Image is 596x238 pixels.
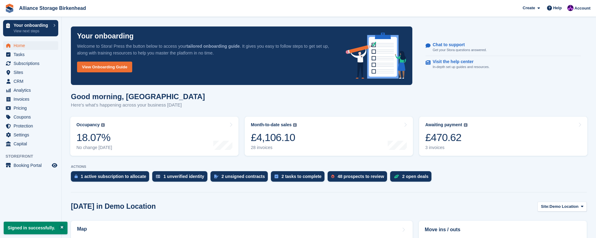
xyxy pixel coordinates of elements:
a: menu [3,122,58,130]
span: Account [574,5,590,11]
p: ACTIONS [71,165,587,169]
a: Visit the help center In-depth set up guides and resources. [426,56,581,73]
a: menu [3,161,58,170]
a: menu [3,113,58,121]
span: Invoices [14,95,51,103]
p: Your onboarding [77,33,134,40]
span: Settings [14,131,51,139]
p: Chat to support [433,42,482,47]
button: Site: Demo Location [537,202,587,212]
div: £470.62 [425,131,467,144]
div: No change [DATE] [76,145,112,150]
a: 2 open deals [390,171,435,185]
div: Month-to-date sales [251,122,292,127]
span: Analytics [14,86,51,95]
img: prospect-51fa495bee0391a8d652442698ab0144808aea92771e9ea1ae160a38d050c398.svg [331,175,334,178]
a: menu [3,77,58,86]
img: icon-info-grey-7440780725fd019a000dd9b08b2336e03edf1995a4989e88bcd33f0948082b44.svg [101,123,105,127]
a: menu [3,95,58,103]
span: Sites [14,68,51,77]
div: 48 prospects to review [337,174,384,179]
div: 2 open deals [402,174,428,179]
span: Tasks [14,50,51,59]
img: active_subscription_to_allocate_icon-d502201f5373d7db506a760aba3b589e785aa758c864c3986d89f69b8ff3... [75,174,78,178]
a: Awaiting payment £470.62 3 invoices [419,117,587,156]
div: Occupancy [76,122,100,127]
div: 18.07% [76,131,112,144]
a: menu [3,59,58,68]
a: menu [3,131,58,139]
h2: [DATE] in Demo Location [71,202,156,211]
h1: Good morning, [GEOGRAPHIC_DATA] [71,92,205,101]
a: menu [3,68,58,77]
span: Site: [541,204,549,210]
img: contract_signature_icon-13c848040528278c33f63329250d36e43548de30e8caae1d1a13099fd9432cc5.svg [214,175,218,178]
p: Signed in successfully. [4,222,67,234]
span: Pricing [14,104,51,112]
p: Visit the help center [433,59,485,64]
div: 1 active subscription to allocate [81,174,146,179]
p: Your onboarding [14,23,50,27]
span: Subscriptions [14,59,51,68]
span: CRM [14,77,51,86]
span: Storefront [6,153,61,159]
img: task-75834270c22a3079a89374b754ae025e5fb1db73e45f91037f5363f120a921f8.svg [275,175,278,178]
div: 1 unverified identity [163,174,204,179]
div: Awaiting payment [425,122,462,127]
strong: tailored onboarding guide [186,44,240,49]
a: menu [3,104,58,112]
a: 2 tasks to complete [271,171,328,185]
h2: Map [77,226,87,232]
div: 2 unsigned contracts [222,174,265,179]
img: Romilly Norton [567,5,574,11]
a: 1 unverified identity [152,171,210,185]
p: View next steps [14,28,50,34]
a: 2 unsigned contracts [210,171,271,185]
a: Chat to support Get your Stora questions answered. [426,39,581,56]
img: verify_identity-adf6edd0f0f0b5bbfe63781bf79b02c33cf7c696d77639b501bdc392416b5a36.svg [156,175,160,178]
h2: Move ins / outs [425,226,581,233]
span: Create [523,5,535,11]
a: Month-to-date sales £4,106.10 28 invoices [245,117,413,156]
a: menu [3,139,58,148]
div: 28 invoices [251,145,297,150]
a: menu [3,50,58,59]
a: menu [3,86,58,95]
div: 2 tasks to complete [281,174,321,179]
p: Here's what's happening across your business [DATE] [71,102,205,109]
p: Get your Stora questions answered. [433,47,487,53]
img: onboarding-info-6c161a55d2c0e0a8cae90662b2fe09162a5109e8cc188191df67fb4f79e88e88.svg [346,33,406,79]
span: Help [553,5,562,11]
span: Protection [14,122,51,130]
a: 1 active subscription to allocate [71,171,152,185]
a: Alliance Storage Birkenhead [17,3,88,13]
span: Coupons [14,113,51,121]
img: deal-1b604bf984904fb50ccaf53a9ad4b4a5d6e5aea283cecdc64d6e3604feb123c2.svg [394,174,399,179]
a: Occupancy 18.07% No change [DATE] [70,117,239,156]
a: Your onboarding View next steps [3,20,58,36]
span: Capital [14,139,51,148]
img: stora-icon-8386f47178a22dfd0bd8f6a31ec36ba5ce8667c1dd55bd0f319d3a0aa187defe.svg [5,4,14,13]
img: icon-info-grey-7440780725fd019a000dd9b08b2336e03edf1995a4989e88bcd33f0948082b44.svg [464,123,467,127]
a: Preview store [51,162,58,169]
span: Demo Location [549,204,578,210]
span: Booking Portal [14,161,51,170]
span: Home [14,41,51,50]
a: View Onboarding Guide [77,62,132,72]
p: Welcome to Stora! Press the button below to access your . It gives you easy to follow steps to ge... [77,43,336,56]
div: 3 invoices [425,145,467,150]
p: In-depth set up guides and resources. [433,64,490,70]
div: £4,106.10 [251,131,297,144]
a: 48 prospects to review [328,171,390,185]
a: menu [3,41,58,50]
img: icon-info-grey-7440780725fd019a000dd9b08b2336e03edf1995a4989e88bcd33f0948082b44.svg [293,123,297,127]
